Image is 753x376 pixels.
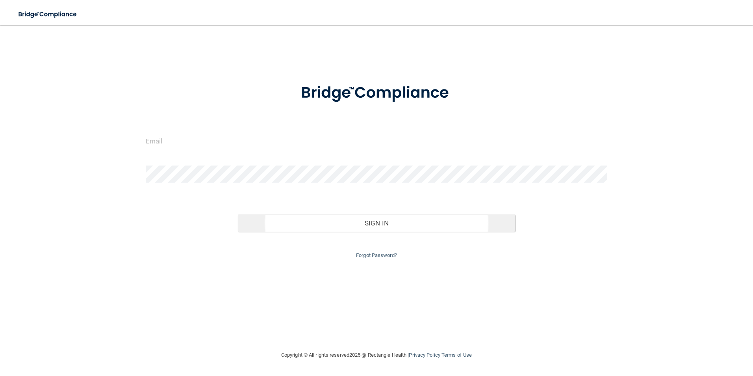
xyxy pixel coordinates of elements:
[238,214,515,232] button: Sign In
[409,352,440,358] a: Privacy Policy
[12,6,84,22] img: bridge_compliance_login_screen.278c3ca4.svg
[356,252,397,258] a: Forgot Password?
[285,73,468,114] img: bridge_compliance_login_screen.278c3ca4.svg
[441,352,472,358] a: Terms of Use
[617,320,744,352] iframe: Drift Widget Chat Controller
[233,342,520,368] div: Copyright © All rights reserved 2025 @ Rectangle Health | |
[146,132,608,150] input: Email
